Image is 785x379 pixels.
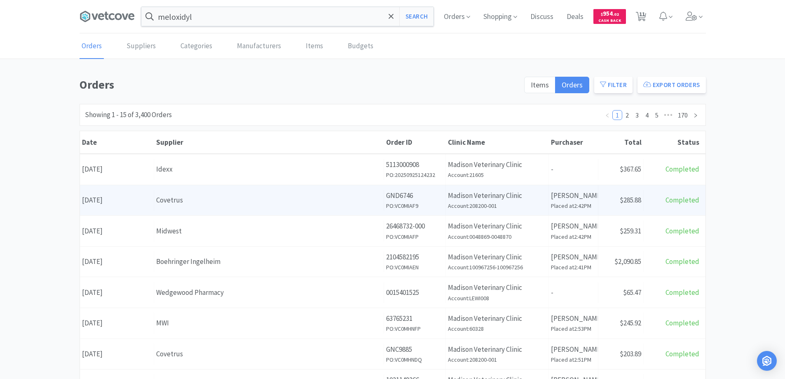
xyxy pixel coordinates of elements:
[85,109,172,120] div: Showing 1 - 15 of 3,400 Orders
[620,226,641,235] span: $259.31
[665,226,699,235] span: Completed
[605,113,610,118] i: icon: left
[551,263,596,272] h6: Placed at 2:41PM
[156,195,382,206] div: Covetrus
[642,111,651,120] a: 4
[80,344,154,365] div: [DATE]
[601,12,603,17] span: $
[633,111,642,120] a: 3
[448,313,546,324] p: Madison Veterinary Clinic
[662,110,675,120] span: •••
[551,138,596,147] div: Purchaser
[632,110,642,120] li: 3
[156,287,382,298] div: Wedgewood Pharmacy
[551,355,596,364] h6: Placed at 2:51PM
[386,263,443,272] h6: PO: VC0MIAEN
[551,344,596,355] p: [PERSON_NAME]
[551,232,596,241] h6: Placed at 2:42PM
[448,252,546,263] p: Madison Veterinary Clinic
[80,282,154,303] div: [DATE]
[613,111,622,120] a: 1
[551,252,596,263] p: [PERSON_NAME]
[620,165,641,174] span: $367.65
[178,34,214,59] a: Categories
[156,256,382,267] div: Boehringer Ingelheim
[448,201,546,210] h6: Account: 208200-001
[386,324,443,333] h6: PO: VC0MHNFP
[141,7,434,26] input: Search by item, sku, manufacturer, ingredient, size...
[386,170,443,179] h6: PO: 20250925124232
[80,75,519,94] h1: Orders
[156,164,382,175] div: Idexx
[600,138,642,147] div: Total
[235,34,283,59] a: Manufacturers
[622,110,632,120] li: 2
[675,110,691,120] li: 170
[551,221,596,232] p: [PERSON_NAME]
[448,263,546,272] h6: Account: 100967256-100967256
[386,232,443,241] h6: PO: VC0MIAFP
[448,344,546,355] p: Madison Veterinary Clinic
[82,138,152,147] div: Date
[665,349,699,358] span: Completed
[633,14,649,21] a: 11
[665,288,699,297] span: Completed
[386,201,443,210] h6: PO: VC0MIAF9
[448,324,546,333] h6: Account: 60328
[620,195,641,205] span: $285.88
[156,348,382,360] div: Covetrus
[156,138,382,147] div: Supplier
[665,257,699,266] span: Completed
[448,170,546,179] h6: Account: 21605
[527,13,557,21] a: Discuss
[594,77,633,93] button: Filter
[80,221,154,242] div: [DATE]
[620,318,641,327] span: $245.92
[386,159,443,170] p: 5113000908
[80,251,154,272] div: [DATE]
[448,294,546,303] h6: Account: LEWI008
[598,19,621,24] span: Cash Back
[662,110,675,120] li: Next 5 Pages
[613,12,619,17] span: . 02
[665,195,699,205] span: Completed
[448,355,546,364] h6: Account: 208200-001
[386,252,443,263] p: 2104582195
[665,165,699,174] span: Completed
[623,111,632,120] a: 2
[551,313,596,324] p: [PERSON_NAME]
[448,232,546,241] h6: Account: 0048869-0048870
[693,113,698,118] i: icon: right
[80,159,154,180] div: [DATE]
[386,190,443,201] p: GND6746
[386,313,443,324] p: 63765231
[652,111,661,120] a: 5
[642,110,652,120] li: 4
[691,110,701,120] li: Next Page
[637,77,706,93] button: Export Orders
[386,344,443,355] p: GNC9885
[386,287,443,298] p: 0015401525
[448,159,546,170] p: Madison Veterinary Clinic
[551,190,596,201] p: [PERSON_NAME]
[124,34,158,59] a: Suppliers
[620,349,641,358] span: $203.89
[562,80,583,89] span: Orders
[602,110,612,120] li: Previous Page
[551,287,596,298] p: -
[346,34,375,59] a: Budgets
[757,351,777,371] div: Open Intercom Messenger
[551,164,596,175] p: -
[386,355,443,364] h6: PO: VC0MHNDQ
[448,138,547,147] div: Clinic Name
[601,9,619,17] span: 954
[399,7,434,26] button: Search
[448,190,546,201] p: Madison Veterinary Clinic
[551,324,596,333] h6: Placed at 2:53PM
[531,80,549,89] span: Items
[80,313,154,334] div: [DATE]
[386,138,444,147] div: Order ID
[80,190,154,211] div: [DATE]
[156,318,382,329] div: MWI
